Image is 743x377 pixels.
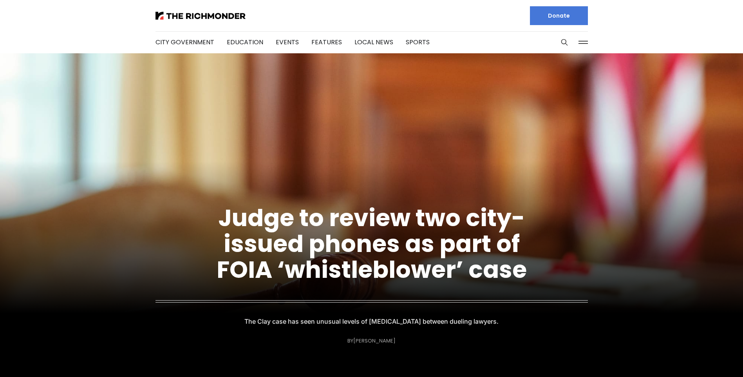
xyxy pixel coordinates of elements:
a: [PERSON_NAME] [353,337,396,344]
a: Sports [406,38,430,47]
a: City Government [155,38,214,47]
img: The Richmonder [155,12,246,20]
p: The Clay case has seen unusual levels of [MEDICAL_DATA] between dueling lawyers. [250,316,493,327]
a: Events [276,38,299,47]
a: Education [227,38,263,47]
a: Donate [530,6,588,25]
a: Features [311,38,342,47]
button: Search this site [559,36,570,48]
iframe: portal-trigger [677,339,743,377]
a: Judge to review two city-issued phones as part of FOIA ‘whistleblower’ case [217,201,527,286]
a: Local News [354,38,393,47]
div: By [347,338,396,344]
